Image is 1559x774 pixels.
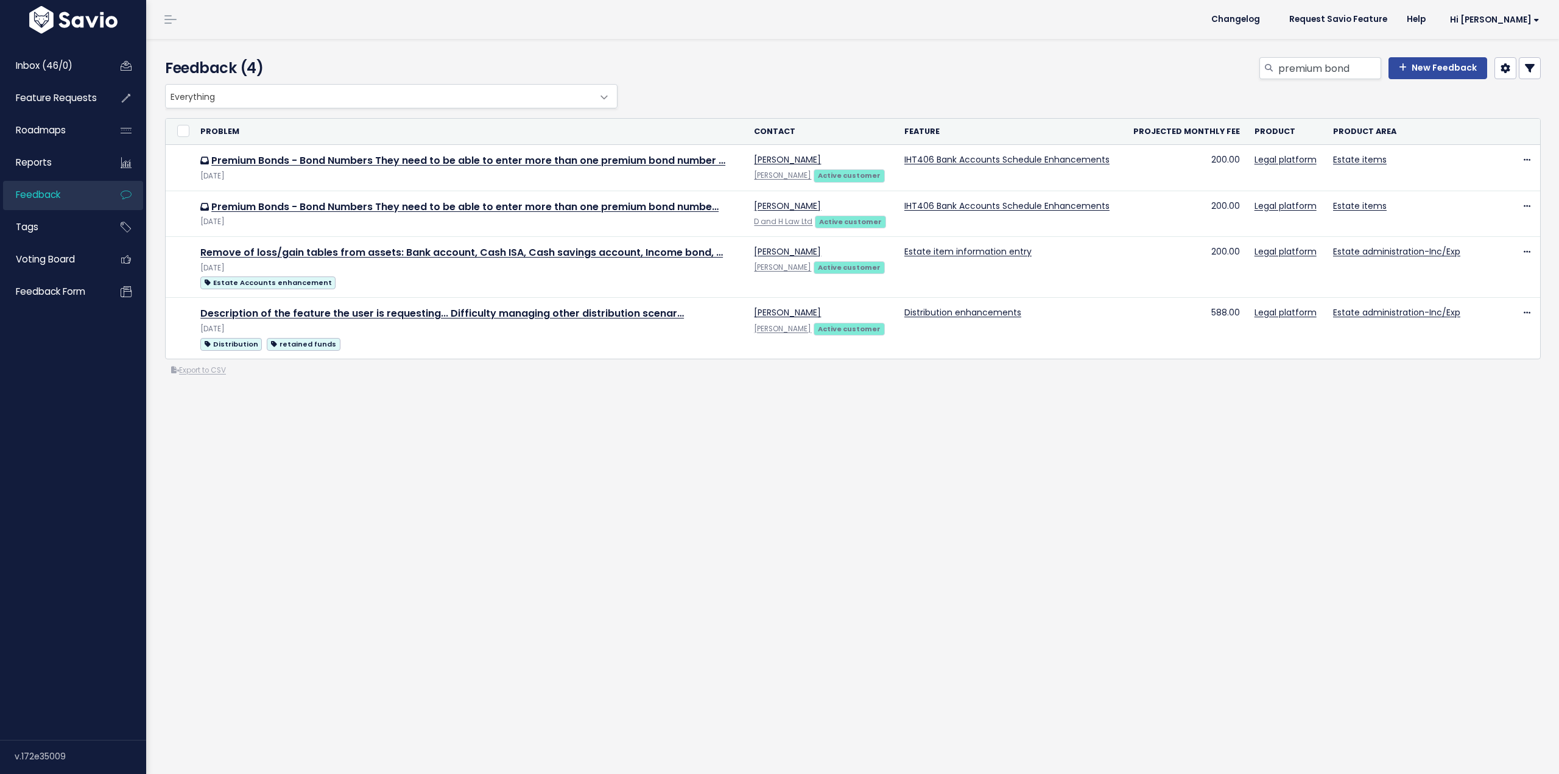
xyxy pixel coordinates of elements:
a: Remove of loss/gain tables from assets: Bank account, Cash ISA, Cash savings account, Income bond, … [200,245,723,259]
span: Feature Requests [16,91,97,104]
a: Premium Bonds - Bond Numbers They need to be able to enter more than one premium bond numbe… [211,200,719,214]
div: v.172e35009 [15,741,146,772]
a: Legal platform [1255,306,1317,318]
a: Legal platform [1255,200,1317,212]
a: [PERSON_NAME] [754,153,821,166]
a: Estate administration-Inc/Exp [1333,245,1460,258]
a: [PERSON_NAME] [754,245,821,258]
a: retained funds [267,336,340,351]
td: 200.00 [1122,145,1247,191]
a: Distribution [200,336,262,351]
a: Description of the feature the user is requesting... Difficulty managing other distribution scenar… [200,306,684,320]
a: Request Savio Feature [1279,10,1397,29]
span: Estate Accounts enhancement [200,276,336,289]
td: 588.00 [1122,298,1247,359]
th: Projected monthly fee [1122,119,1247,145]
div: [DATE] [200,262,739,275]
strong: Active customer [818,262,881,272]
a: Active customer [814,169,884,181]
a: IHT406 Bank Accounts Schedule Enhancements [904,153,1110,166]
td: 200.00 [1122,191,1247,236]
a: Hi [PERSON_NAME] [1435,10,1549,29]
a: [PERSON_NAME] [754,324,811,334]
a: Estate item information entry [904,245,1032,258]
span: Hi [PERSON_NAME] [1450,15,1540,24]
a: Reports [3,149,101,177]
a: D and H Law Ltd [754,217,812,227]
a: [PERSON_NAME] [754,200,821,212]
span: Inbox (46/0) [16,59,72,72]
a: New Feedback [1388,57,1487,79]
span: Voting Board [16,253,75,266]
strong: Active customer [819,217,882,227]
a: IHT406 Bank Accounts Schedule Enhancements [904,200,1110,212]
a: Estate Accounts enhancement [200,275,336,290]
a: Inbox (46/0) [3,52,101,80]
th: Contact [747,119,897,145]
span: Everything [165,84,618,108]
a: Feature Requests [3,84,101,112]
a: Tags [3,213,101,241]
a: Estate items [1333,153,1387,166]
a: Legal platform [1255,153,1317,166]
span: Reports [16,156,52,169]
a: Estate items [1333,200,1387,212]
input: Search feedback... [1277,57,1381,79]
a: Legal platform [1255,245,1317,258]
a: Feedback form [3,278,101,306]
th: Product Area [1326,119,1471,145]
a: Feedback [3,181,101,209]
strong: Active customer [818,171,881,180]
td: 200.00 [1122,236,1247,297]
a: Active customer [814,261,884,273]
span: Roadmaps [16,124,66,136]
a: Estate administration-Inc/Exp [1333,306,1460,318]
th: Product [1247,119,1326,145]
span: Tags [16,220,38,233]
a: Premium Bonds - Bond Numbers They need to be able to enter more than one premium bond number … [211,153,725,167]
span: Everything [166,85,593,108]
img: logo-white.9d6f32f41409.svg [26,6,121,33]
a: Active customer [814,322,884,334]
span: retained funds [267,338,340,351]
strong: Active customer [818,324,881,334]
div: [DATE] [200,170,739,183]
a: Distribution enhancements [904,306,1021,318]
a: Help [1397,10,1435,29]
span: Feedback [16,188,60,201]
a: Voting Board [3,245,101,273]
th: Feature [897,119,1123,145]
a: [PERSON_NAME] [754,171,811,180]
a: [PERSON_NAME] [754,262,811,272]
a: Export to CSV [171,365,226,375]
span: Changelog [1211,15,1260,24]
span: Feedback form [16,285,85,298]
span: Distribution [200,338,262,351]
a: [PERSON_NAME] [754,306,821,318]
div: [DATE] [200,323,739,336]
div: [DATE] [200,216,739,228]
a: Active customer [815,215,885,227]
a: Roadmaps [3,116,101,144]
h4: Feedback (4) [165,57,611,79]
th: Problem [193,119,747,145]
